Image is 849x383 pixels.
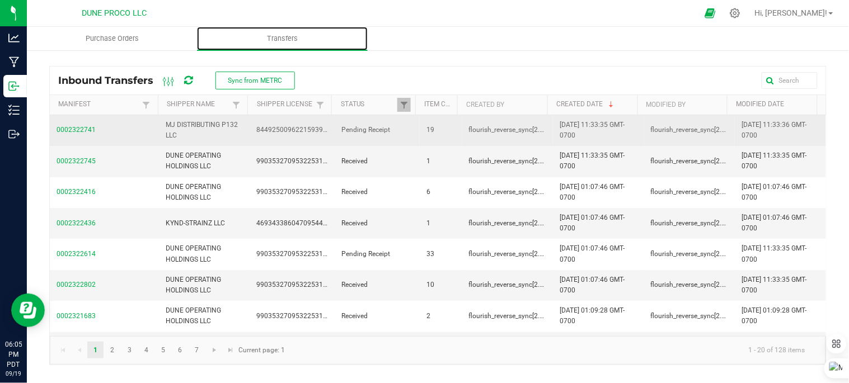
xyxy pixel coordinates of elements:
span: [DATE] 01:09:28 GMT-0700 [742,306,806,325]
span: 0002322416 [57,187,152,197]
a: ManifestSortable [58,100,139,109]
span: 99035327095322531410 [257,157,335,165]
span: 0002321683 [57,311,152,321]
span: Sortable [607,100,616,109]
span: 0002322614 [57,249,152,259]
div: Manage settings [728,8,742,18]
a: Item CountSortable [425,100,453,109]
iframe: Resource center [11,294,45,327]
span: flourish_reverse_sync[2.0.7] [651,188,733,196]
span: flourish_reverse_sync[2.0.7] [651,126,733,134]
span: [DATE] 01:07:46 GMT-0700 [742,183,806,201]
span: DUNE PROCO LLC [82,8,147,18]
span: DUNE OPERATING HOLDINGS LLC [166,152,221,170]
span: [DATE] 11:33:35 GMT-0700 [742,276,806,294]
span: 99035327095322531410 [257,312,335,320]
span: flourish_reverse_sync[2.0.7] [469,126,551,134]
span: 1 [426,219,430,227]
a: Page 1 [87,342,104,358]
a: Purchase Orders [27,27,197,50]
span: flourish_reverse_sync[2.0.7] [469,219,551,227]
span: 2 [426,312,430,320]
th: Modified By [637,95,728,115]
inline-svg: Inventory [8,105,20,116]
span: DUNE OPERATING HOLDINGS LLC [166,276,221,294]
span: [DATE] 01:07:46 GMT-0700 [560,276,625,294]
kendo-pager: Current page: 1 [50,336,826,365]
span: 33 [426,250,434,258]
span: Received [341,187,413,197]
a: Page 2 [104,342,120,358]
span: Sync from METRC [228,77,282,84]
span: Hi, [PERSON_NAME]! [755,8,828,17]
a: Transfers [197,27,367,50]
span: Received [341,280,413,290]
span: Received [341,218,413,229]
span: DUNE OPERATING HOLDINGS LLC [166,244,221,263]
span: flourish_reverse_sync[2.0.7] [651,312,733,320]
span: [DATE] 11:33:36 GMT-0700 [742,121,806,139]
span: flourish_reverse_sync[2.0.7] [469,281,551,289]
span: flourish_reverse_sync[2.0.7] [651,157,733,165]
span: 0002322741 [57,125,152,135]
a: Filter [313,98,327,112]
a: Shipper LicenseSortable [257,100,313,109]
span: [DATE] 11:33:35 GMT-0700 [742,244,806,263]
span: 84492500962215939022 [257,126,335,134]
span: 0002322802 [57,280,152,290]
th: Created By [457,95,547,115]
inline-svg: Inbound [8,81,20,92]
span: 19 [426,126,434,134]
a: Filter [397,98,411,112]
span: 6 [426,188,430,196]
span: flourish_reverse_sync[2.0.7] [469,188,551,196]
a: Modified DateSortable [737,100,813,109]
inline-svg: Analytics [8,32,20,44]
input: Search [762,72,818,89]
a: Created DateSortable [556,100,633,109]
span: [DATE] 01:07:46 GMT-0700 [560,183,625,201]
a: Filter [229,98,243,112]
a: Filter [140,98,153,112]
span: flourish_reverse_sync[2.0.7] [651,219,733,227]
button: Sync from METRC [215,72,295,89]
a: Go to the next page [206,342,222,358]
span: KYND-STRAINZ LLC [166,219,225,227]
span: 99035327095322531410 [257,250,335,258]
p: 06:05 PM PDT [5,339,22,370]
span: flourish_reverse_sync[2.0.7] [469,312,551,320]
a: Page 4 [138,342,154,358]
span: Go to the next page [210,346,219,354]
span: 46934338604709544132 [257,219,335,227]
a: Shipper NameSortable [167,100,229,109]
div: Inbound Transfers [58,71,303,90]
span: 1 [426,157,430,165]
span: Received [341,311,413,321]
span: Purchase Orders [71,34,154,44]
span: [DATE] 01:07:46 GMT-0700 [560,214,625,232]
span: [DATE] 01:07:46 GMT-0700 [742,214,806,232]
span: 0002322745 [57,156,152,167]
a: Page 3 [121,342,138,358]
span: Transfers [252,34,313,44]
span: [DATE] 11:33:35 GMT-0700 [742,152,806,170]
p: 09/19 [5,370,22,378]
span: 10 [426,281,434,289]
inline-svg: Manufacturing [8,56,20,68]
span: flourish_reverse_sync[2.0.7] [651,250,733,258]
span: Pending Receipt [341,249,413,259]
span: DUNE OPERATING HOLDINGS LLC [166,306,221,325]
a: StatusSortable [341,100,397,109]
span: 0002322436 [57,218,152,229]
span: Received [341,156,413,167]
a: Go to the last page [222,342,238,358]
kendo-pager-info: 1 - 20 of 128 items [292,341,814,360]
span: flourish_reverse_sync[2.0.7] [469,157,551,165]
span: [DATE] 11:33:35 GMT-0700 [560,121,625,139]
span: [DATE] 01:07:46 GMT-0700 [560,244,625,263]
span: Go to the last page [226,346,235,354]
span: [DATE] 11:33:35 GMT-0700 [560,152,625,170]
span: 99035327095322531410 [257,281,335,289]
span: flourish_reverse_sync[2.0.7] [469,250,551,258]
span: 99035327095322531410 [257,188,335,196]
